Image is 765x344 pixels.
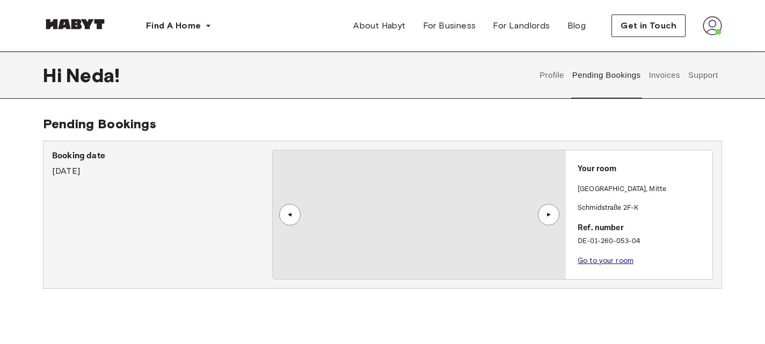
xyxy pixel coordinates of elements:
button: Support [687,52,719,99]
a: For Business [414,15,485,36]
button: Invoices [647,52,681,99]
span: Pending Bookings [43,116,156,131]
span: Hi [43,64,66,86]
p: DE-01-260-053-04 [578,236,708,247]
a: Go to your room [578,257,633,265]
button: Profile [538,52,566,99]
span: For Business [423,19,476,32]
p: Your room [578,163,708,175]
button: Get in Touch [611,14,686,37]
span: Find A Home [146,19,201,32]
div: ▲ [543,211,554,218]
span: Blog [567,19,586,32]
span: For Landlords [493,19,550,32]
p: [GEOGRAPHIC_DATA] , Mitte [578,184,666,195]
a: For Landlords [484,15,558,36]
img: Habyt [43,19,107,30]
div: user profile tabs [536,52,722,99]
p: Booking date [52,150,272,163]
p: Ref. number [578,222,708,235]
img: Image of the room [273,150,566,279]
div: [DATE] [52,150,272,178]
button: Pending Bookings [571,52,642,99]
button: Find A Home [137,15,220,36]
img: avatar [703,16,722,35]
a: Blog [559,15,595,36]
span: About Habyt [353,19,405,32]
a: About Habyt [345,15,414,36]
span: Neda ! [66,64,120,86]
div: ▲ [285,211,295,218]
p: Schmidstraße 2F-K [578,203,708,214]
span: Get in Touch [621,19,676,32]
